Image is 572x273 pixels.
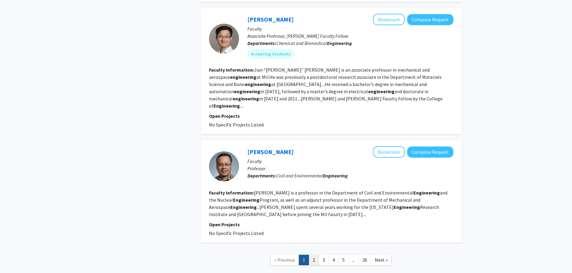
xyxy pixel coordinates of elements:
fg-read-more: Jian “[PERSON_NAME]” [PERSON_NAME] is an associate professor in mechanical and aerospace at MU.He... [209,67,443,109]
p: Open Projects [209,112,453,120]
a: 26 [359,255,371,265]
p: Associate Professor, [PERSON_NAME] Faculty Fellow [247,32,453,40]
button: Compose Request to Jian Lin [407,14,453,25]
span: Next » [375,257,388,263]
p: Faculty [247,158,453,165]
b: Engineering [213,103,240,109]
b: engineering [230,74,256,80]
mat-chip: Accepting Students [247,49,294,59]
button: Add Jian Lin to Bookmarks [373,14,405,25]
span: No Specific Projects Listed [209,122,264,128]
b: engineering [245,81,271,87]
span: « Previous [274,257,295,263]
button: Add Zhen Chen to Bookmarks [373,146,405,158]
a: 5 [338,255,349,265]
b: Faculty Information: [209,190,254,196]
a: Previous Page [271,255,299,265]
nav: Page navigation [201,249,462,273]
b: Faculty Information: [209,67,254,73]
b: Engineering [327,40,352,46]
a: Next [371,255,392,265]
a: 1 [299,255,309,265]
b: Engineering [233,197,259,203]
b: Engineering [323,173,348,179]
fg-read-more: [PERSON_NAME] is a professor in the Department of Civil and Environmental and the Nuclear Program... [209,190,447,217]
a: 3 [319,255,329,265]
b: Engineering [413,190,440,196]
span: Civil and Environmental [276,173,348,179]
a: [PERSON_NAME] [247,16,294,23]
span: ... [352,257,355,263]
b: engineering [233,96,259,102]
iframe: Chat [5,246,26,269]
b: engineering [368,88,395,94]
b: Departments: [247,40,276,46]
p: Open Projects [209,221,453,228]
b: Engineering [230,204,257,210]
span: No Specific Projects Listed [209,230,264,236]
a: 2 [309,255,319,265]
a: 4 [328,255,339,265]
button: Compose Request to Zhen Chen [407,147,453,158]
b: engineering [234,88,260,94]
b: Departments: [247,173,276,179]
span: Chemical and Biomedical [276,40,352,46]
p: Faculty [247,25,453,32]
a: [PERSON_NAME] [247,148,294,156]
p: Professor [247,165,453,172]
b: Engineering [394,204,420,210]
